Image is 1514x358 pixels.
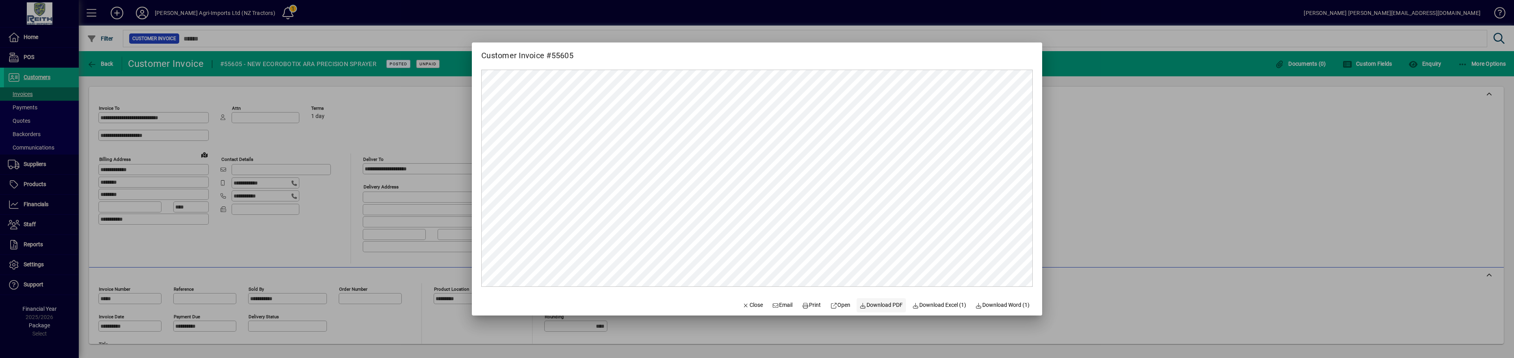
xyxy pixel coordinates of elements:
[972,298,1033,312] button: Download Word (1)
[909,298,969,312] button: Download Excel (1)
[769,298,796,312] button: Email
[857,298,906,312] a: Download PDF
[830,301,850,309] span: Open
[802,301,821,309] span: Print
[912,301,966,309] span: Download Excel (1)
[799,298,824,312] button: Print
[860,301,903,309] span: Download PDF
[742,301,763,309] span: Close
[472,42,583,62] h2: Customer Invoice #55605
[739,298,766,312] button: Close
[772,301,793,309] span: Email
[976,301,1030,309] span: Download Word (1)
[827,298,853,312] a: Open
